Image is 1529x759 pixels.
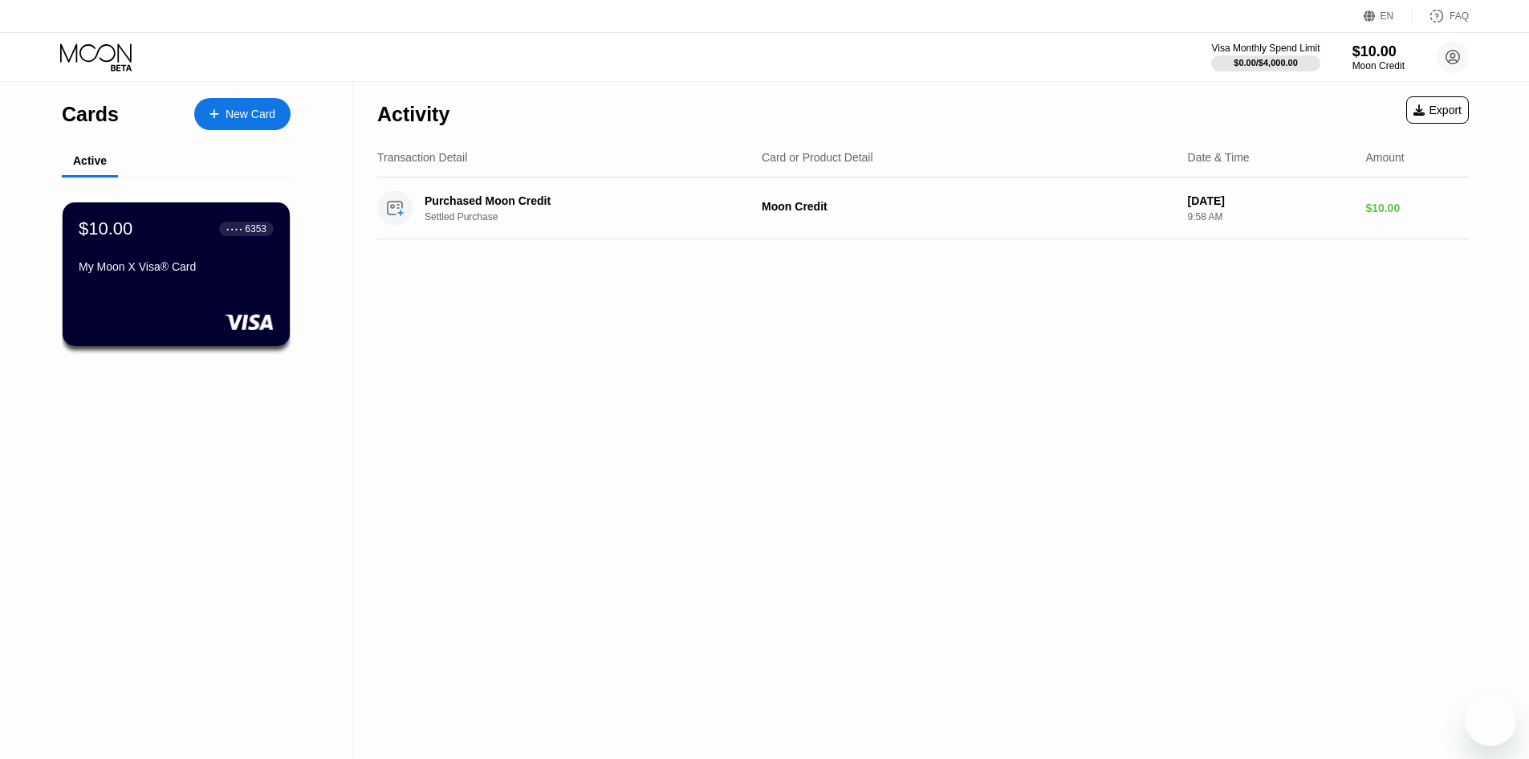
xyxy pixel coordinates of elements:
div: Transaction Detail [377,151,467,164]
div: [DATE] [1188,194,1353,207]
div: 9:58 AM [1188,211,1353,222]
div: Active [73,154,107,167]
div: Visa Monthly Spend Limit [1211,43,1320,54]
div: Settled Purchase [425,211,759,222]
div: Purchased Moon Credit [425,194,736,207]
div: My Moon X Visa® Card [79,260,274,273]
div: Purchased Moon CreditSettled PurchaseMoon Credit[DATE]9:58 AM$10.00 [377,178,1469,239]
div: New Card [194,98,291,130]
div: Amount [1365,151,1404,164]
div: Visa Monthly Spend Limit$0.00/$4,000.00 [1211,43,1320,71]
div: $10.00 [79,218,132,239]
div: $10.00● ● ● ●6353My Moon X Visa® Card [63,202,290,346]
div: Date & Time [1188,151,1250,164]
div: ● ● ● ● [226,226,242,231]
div: 6353 [245,223,266,235]
div: Export [1413,104,1462,116]
div: $10.00 [1365,202,1469,214]
div: New Card [226,108,275,121]
div: Cards [62,103,119,126]
div: Moon Credit [1352,60,1405,71]
div: FAQ [1413,8,1469,24]
div: Activity [377,103,449,126]
div: EN [1381,10,1394,22]
iframe: Nút để khởi chạy cửa sổ nhắn tin [1465,695,1516,746]
div: EN [1364,8,1413,24]
div: $10.00Moon Credit [1352,43,1405,71]
div: FAQ [1450,10,1469,22]
div: Export [1406,96,1469,124]
div: $10.00 [1352,43,1405,60]
div: Moon Credit [762,200,1175,213]
div: Card or Product Detail [762,151,873,164]
div: $0.00 / $4,000.00 [1234,58,1298,67]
